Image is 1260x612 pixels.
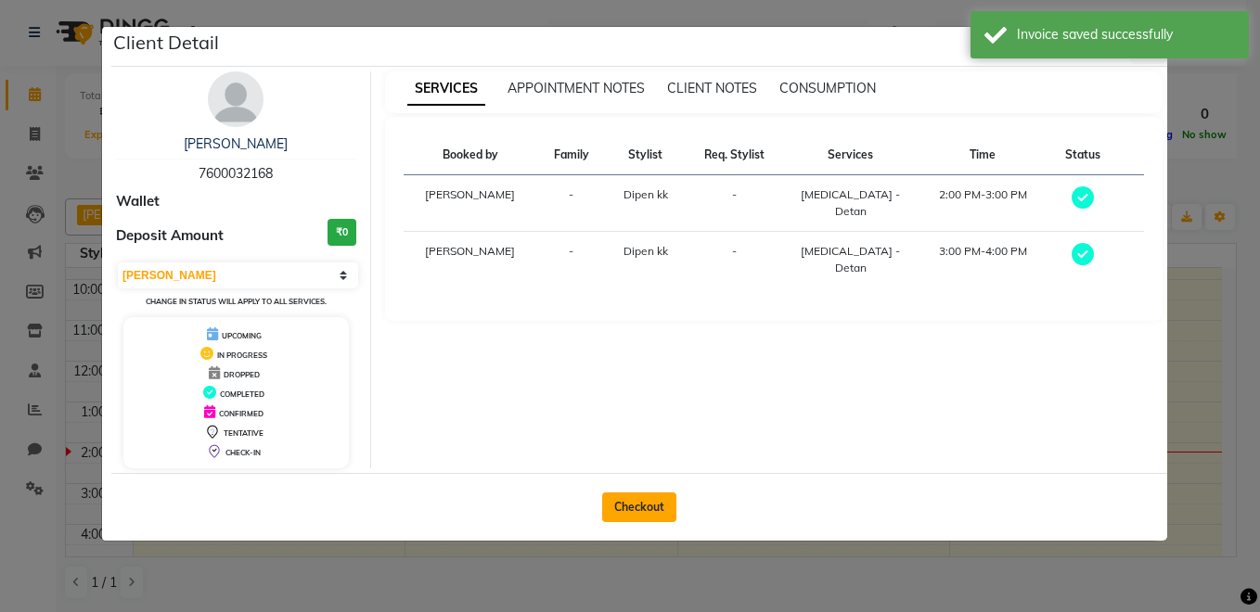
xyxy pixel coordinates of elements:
[917,232,1048,288] td: 3:00 PM-4:00 PM
[686,135,784,175] th: Req. Stylist
[116,191,160,212] span: Wallet
[199,165,273,182] span: 7600032168
[1048,135,1117,175] th: Status
[537,232,606,288] td: -
[328,219,356,246] h3: ₹0
[686,175,784,232] td: -
[1017,25,1235,45] div: Invoice saved successfully
[220,389,264,399] span: COMPLETED
[784,135,917,175] th: Services
[508,80,645,96] span: APPOINTMENT NOTES
[537,175,606,232] td: -
[407,72,485,106] span: SERVICES
[404,232,537,288] td: [PERSON_NAME]
[602,492,676,522] button: Checkout
[113,29,219,57] h5: Client Detail
[917,135,1048,175] th: Time
[224,370,260,379] span: DROPPED
[795,186,906,220] div: [MEDICAL_DATA] - Detan
[219,409,264,418] span: CONFIRMED
[184,135,288,152] a: [PERSON_NAME]
[779,80,876,96] span: CONSUMPTION
[146,297,327,306] small: Change in status will apply to all services.
[222,331,262,340] span: UPCOMING
[795,243,906,276] div: [MEDICAL_DATA] - Detan
[624,187,668,201] span: Dipen kk
[224,428,264,438] span: TENTATIVE
[537,135,606,175] th: Family
[217,351,267,360] span: IN PROGRESS
[606,135,686,175] th: Stylist
[225,448,261,457] span: CHECK-IN
[208,71,264,127] img: avatar
[404,135,537,175] th: Booked by
[116,225,224,247] span: Deposit Amount
[404,175,537,232] td: [PERSON_NAME]
[917,175,1048,232] td: 2:00 PM-3:00 PM
[667,80,757,96] span: CLIENT NOTES
[686,232,784,288] td: -
[624,244,668,258] span: Dipen kk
